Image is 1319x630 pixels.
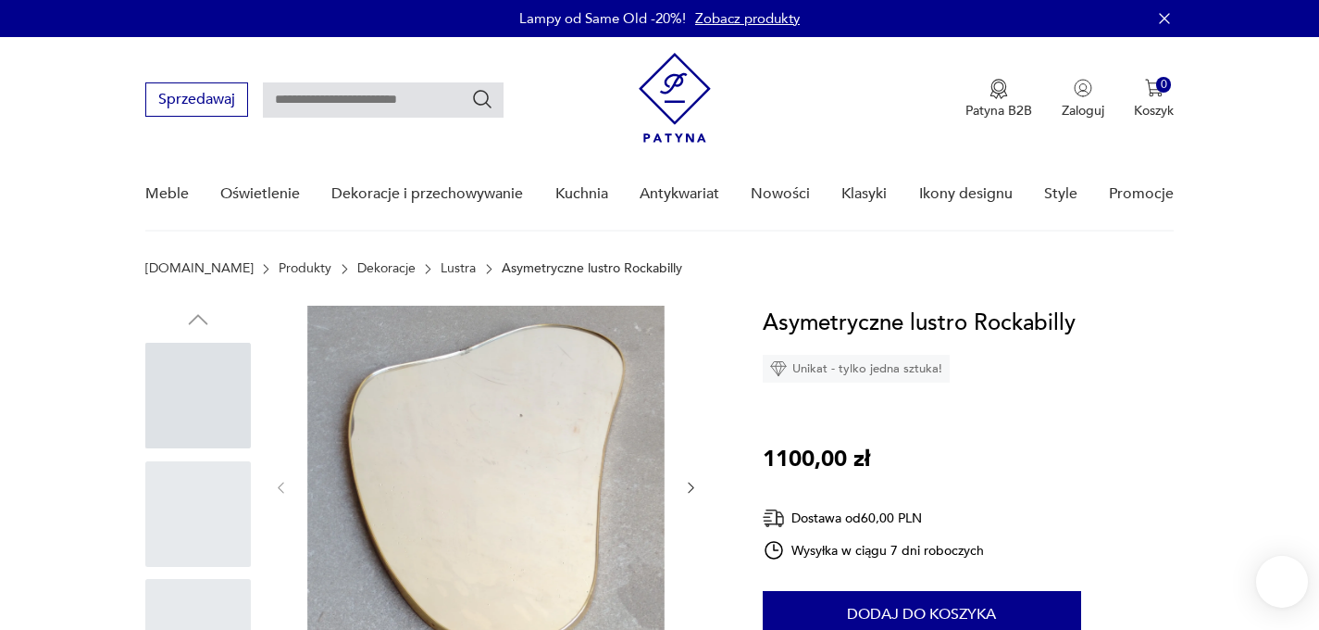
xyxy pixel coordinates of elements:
[357,261,416,276] a: Dekoracje
[763,539,985,561] div: Wysyłka w ciągu 7 dni roboczych
[841,158,887,230] a: Klasyki
[220,158,300,230] a: Oświetlenie
[763,507,985,530] div: Dostawa od 60,00 PLN
[145,94,248,107] a: Sprzedawaj
[1062,102,1104,120] p: Zaloguj
[763,306,1076,341] h1: Asymetryczne lustro Rockabilly
[331,158,523,230] a: Dekoracje i przechowywanie
[1062,79,1104,120] button: Zaloguj
[1109,158,1174,230] a: Promocje
[751,158,810,230] a: Nowości
[145,261,254,276] a: [DOMAIN_NAME]
[1134,102,1174,120] p: Koszyk
[763,507,785,530] img: Ikona dostawy
[763,442,870,477] p: 1100,00 zł
[919,158,1013,230] a: Ikony designu
[1044,158,1077,230] a: Style
[1074,79,1092,97] img: Ikonka użytkownika
[279,261,331,276] a: Produkty
[1145,79,1163,97] img: Ikona koszyka
[502,261,682,276] p: Asymetryczne lustro Rockabilly
[763,355,950,383] div: Unikat - tylko jedna sztuka!
[965,79,1032,120] a: Ikona medaluPatyna B2B
[1256,556,1308,608] iframe: Smartsupp widget button
[441,261,476,276] a: Lustra
[145,158,189,230] a: Meble
[555,158,608,230] a: Kuchnia
[965,102,1032,120] p: Patyna B2B
[695,9,800,28] a: Zobacz produkty
[965,79,1032,120] button: Patyna B2B
[471,88,493,110] button: Szukaj
[989,79,1008,99] img: Ikona medalu
[145,82,248,117] button: Sprzedawaj
[519,9,686,28] p: Lampy od Same Old -20%!
[770,360,787,377] img: Ikona diamentu
[640,158,719,230] a: Antykwariat
[1134,79,1174,120] button: 0Koszyk
[1156,77,1172,93] div: 0
[639,53,711,143] img: Patyna - sklep z meblami i dekoracjami vintage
